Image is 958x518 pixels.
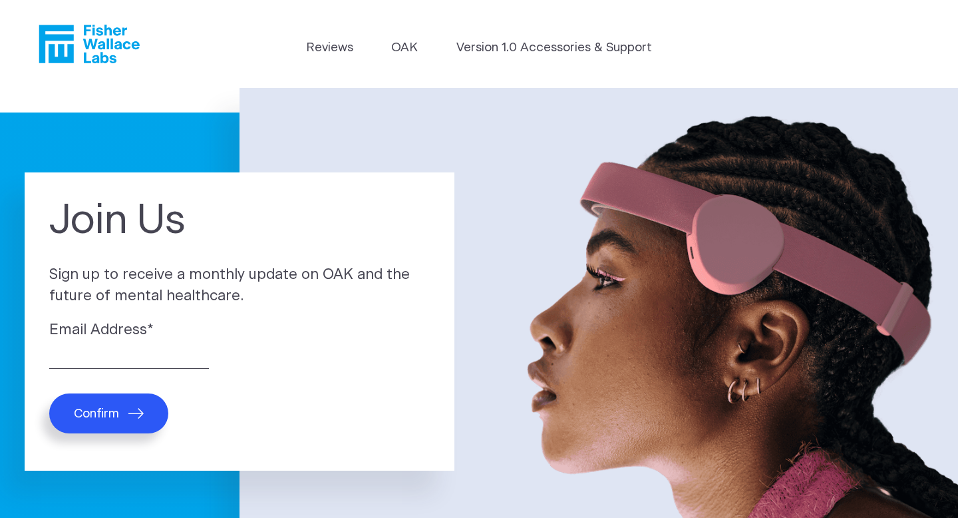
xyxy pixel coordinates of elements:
a: Reviews [306,39,353,57]
p: Sign up to receive a monthly update on OAK and the future of mental healthcare. [49,264,430,308]
a: Fisher Wallace [39,25,140,63]
a: Version 1.0 Accessories & Support [456,39,652,57]
span: Confirm [74,406,119,421]
a: OAK [391,39,418,57]
label: Email Address [49,320,430,342]
button: Confirm [49,393,168,433]
h1: Join Us [49,197,430,244]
